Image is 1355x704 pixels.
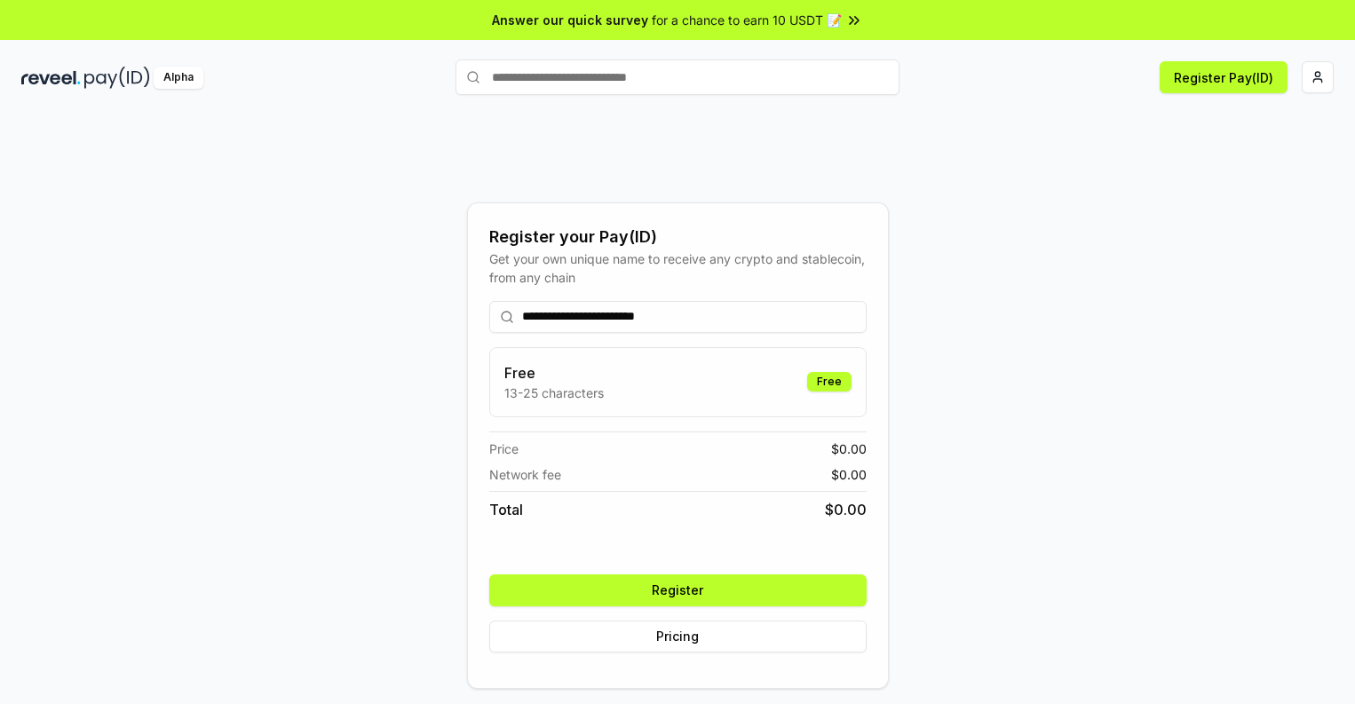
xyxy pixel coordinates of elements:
[489,439,519,458] span: Price
[489,249,867,287] div: Get your own unique name to receive any crypto and stablecoin, from any chain
[504,362,604,384] h3: Free
[489,621,867,653] button: Pricing
[652,11,842,29] span: for a chance to earn 10 USDT 📝
[489,465,561,484] span: Network fee
[489,499,523,520] span: Total
[831,439,867,458] span: $ 0.00
[154,67,203,89] div: Alpha
[807,372,852,392] div: Free
[21,67,81,89] img: reveel_dark
[489,574,867,606] button: Register
[825,499,867,520] span: $ 0.00
[1160,61,1288,93] button: Register Pay(ID)
[831,465,867,484] span: $ 0.00
[489,225,867,249] div: Register your Pay(ID)
[492,11,648,29] span: Answer our quick survey
[504,384,604,402] p: 13-25 characters
[84,67,150,89] img: pay_id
